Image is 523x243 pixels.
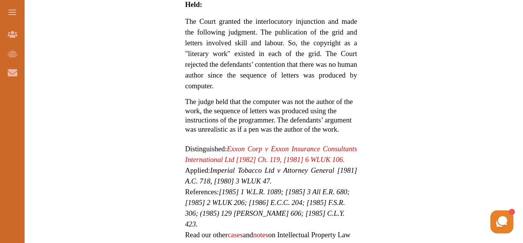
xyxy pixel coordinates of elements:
[185,0,202,8] strong: Held:
[253,231,268,239] a: notes
[228,231,243,239] a: cases
[185,145,357,164] span: Distinguished:
[185,98,353,133] span: The judge held that the computer was not the author of the work, the sequence of letters was prod...
[185,188,350,228] em: [1985] 1 W.L.R. 1089; [1985] 3 All E.R. 680; [1985] 2 WLUK 206; [1986] E.C.C. 204; [1985] F.S.R. ...
[185,188,350,228] span: References:
[185,166,357,185] span: Applied:
[339,208,515,235] iframe: HelpCrunch
[185,166,357,185] em: Imperial Tobacco Ltd v Attorney General [1981] A.C. 718, [1980] 3 WLUK 47.
[185,145,357,164] a: Exxon Corp v Exxon Insurance Consultants International Ltd [1982] Ch. 119, [1981] 6 WLUK 106.
[185,17,357,90] span: The Court granted the interlocutory injunction and made the following judgment. The publication o...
